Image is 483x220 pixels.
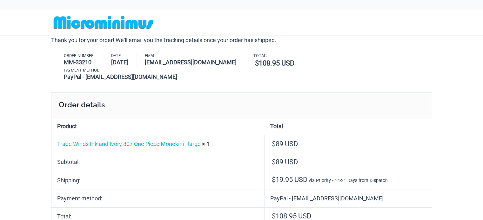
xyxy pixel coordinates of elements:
[253,54,303,68] li: Total:
[64,72,177,81] strong: PayPal - [EMAIL_ADDRESS][DOMAIN_NAME]
[64,54,103,66] li: Order number:
[51,92,432,117] h2: Order details
[51,117,265,135] th: Product
[272,176,276,184] span: $
[64,58,95,66] strong: MM-33210
[51,153,265,171] th: Subtotal:
[272,140,298,148] bdi: 89 USD
[309,178,388,183] small: via Priority - 14-21 Days from Dispatch
[145,54,245,66] li: Email:
[51,190,265,207] th: Payment method:
[111,54,137,66] li: Date:
[272,212,311,220] span: 108.95 USD
[255,59,259,67] span: $
[272,212,276,220] span: $
[64,68,185,81] li: Payment method:
[272,158,298,166] span: 89 USD
[255,59,294,67] bdi: 108.95 USD
[272,140,276,148] span: $
[51,15,156,29] img: MM SHOP LOGO FLAT
[265,190,432,207] td: PayPal - [EMAIL_ADDRESS][DOMAIN_NAME]
[202,141,210,147] strong: × 1
[111,58,128,66] strong: [DATE]
[265,117,432,135] th: Total
[145,58,237,66] strong: [EMAIL_ADDRESS][DOMAIN_NAME]
[51,35,432,45] p: Thank you for your order! We'll email you the tracking details once your order has shipped.
[272,176,307,184] span: 19.95 USD
[51,171,265,190] th: Shipping:
[57,141,201,147] a: Trade Winds Ink and Ivory 807 One Piece Monokini - large
[272,158,276,166] span: $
